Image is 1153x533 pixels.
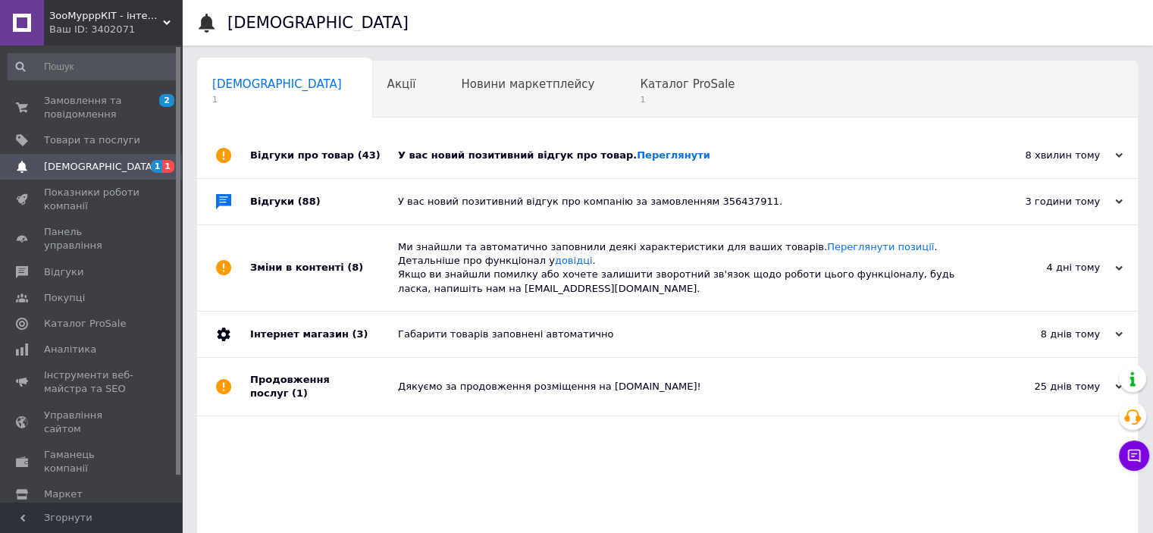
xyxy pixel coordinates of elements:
span: 2 [159,94,174,107]
span: (88) [298,196,321,207]
a: Переглянути [637,149,710,161]
span: 1 [640,94,735,105]
div: Інтернет магазин [250,312,398,357]
span: Новини маркетплейсу [461,77,594,91]
span: (3) [352,328,368,340]
span: Інструменти веб-майстра та SEO [44,368,140,396]
div: У вас новий позитивний відгук про товар. [398,149,971,162]
span: Маркет [44,488,83,501]
span: Гаманець компанії [44,448,140,475]
div: 3 години тому [971,195,1123,208]
button: Чат з покупцем [1119,441,1149,471]
a: Переглянути позиції [827,241,934,252]
span: Замовлення та повідомлення [44,94,140,121]
span: Панель управління [44,225,140,252]
span: Показники роботи компанії [44,186,140,213]
span: 1 [151,160,163,173]
span: 1 [212,94,342,105]
span: Каталог ProSale [44,317,126,331]
input: Пошук [8,53,179,80]
h1: [DEMOGRAPHIC_DATA] [227,14,409,32]
span: (1) [292,387,308,399]
div: Відгуки [250,179,398,224]
div: Ми знайшли та автоматично заповнили деякі характеристики для ваших товарів. . Детальніше про функ... [398,240,971,296]
div: 25 днів тому [971,380,1123,393]
div: Ваш ID: 3402071 [49,23,182,36]
span: [DEMOGRAPHIC_DATA] [212,77,342,91]
div: Габарити товарів заповнені автоматично [398,328,971,341]
span: ЗооМурррКІТ - інтернет зоомагазин [49,9,163,23]
span: (8) [347,262,363,273]
span: Товари та послуги [44,133,140,147]
span: Каталог ProSale [640,77,735,91]
div: Зміни в контенті [250,225,398,311]
div: 8 хвилин тому [971,149,1123,162]
a: довідці [555,255,593,266]
div: Дякуємо за продовження розміщення на [DOMAIN_NAME]! [398,380,971,393]
div: Продовження послуг [250,358,398,415]
div: 4 дні тому [971,261,1123,274]
span: Відгуки [44,265,83,279]
span: (43) [358,149,381,161]
div: Відгуки про товар [250,133,398,178]
span: 1 [162,160,174,173]
div: 8 днів тому [971,328,1123,341]
span: Управління сайтом [44,409,140,436]
span: Покупці [44,291,85,305]
span: Акції [387,77,416,91]
span: Аналітика [44,343,96,356]
div: У вас новий позитивний відгук про компанію за замовленням 356437911. [398,195,971,208]
span: [DEMOGRAPHIC_DATA] [44,160,156,174]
